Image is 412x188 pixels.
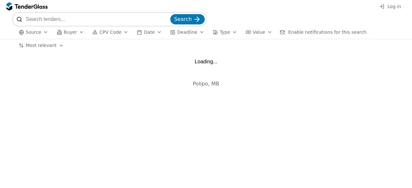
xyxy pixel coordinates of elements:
button: Buyer [54,28,87,36]
button: Date [134,28,164,36]
button: Search [170,14,205,24]
span: Date [144,30,154,35]
input: Search tenders... [26,13,169,26]
span: Enable notifications for this search [288,30,367,35]
span: CPV Code [99,30,121,35]
span: Polipo, MB [193,81,220,87]
span: Type [220,30,230,35]
button: Type [210,28,240,36]
span: Source [26,30,41,35]
button: CPV Code [90,28,131,36]
button: Enable notifications for this search [278,28,369,36]
div: Loading... [195,58,217,65]
span: Value [253,30,265,35]
span: Buyer [64,30,77,35]
button: Log in [377,3,403,11]
span: Deadline [177,30,197,35]
button: Source [16,28,51,36]
span: Search [174,16,192,22]
button: Deadline [168,28,207,36]
span: Log in [388,4,401,9]
button: Value [243,28,275,36]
